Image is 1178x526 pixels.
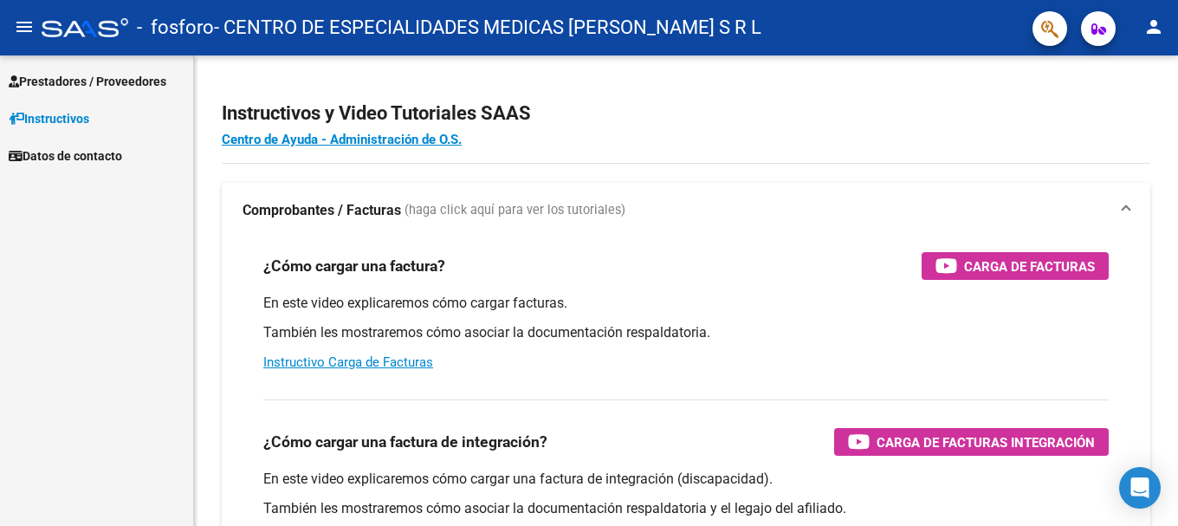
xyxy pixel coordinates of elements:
span: Carga de Facturas [964,256,1095,277]
div: Open Intercom Messenger [1119,467,1161,509]
mat-expansion-panel-header: Comprobantes / Facturas (haga click aquí para ver los tutoriales) [222,183,1150,238]
h2: Instructivos y Video Tutoriales SAAS [222,97,1150,130]
span: Prestadores / Proveedores [9,72,166,91]
p: En este video explicaremos cómo cargar una factura de integración (discapacidad). [263,470,1109,489]
button: Carga de Facturas [922,252,1109,280]
button: Carga de Facturas Integración [834,428,1109,456]
p: En este video explicaremos cómo cargar facturas. [263,294,1109,313]
strong: Comprobantes / Facturas [243,201,401,220]
span: - CENTRO DE ESPECIALIDADES MEDICAS [PERSON_NAME] S R L [214,9,761,47]
span: Datos de contacto [9,146,122,166]
span: Carga de Facturas Integración [877,432,1095,453]
h3: ¿Cómo cargar una factura? [263,254,445,278]
a: Centro de Ayuda - Administración de O.S. [222,132,462,147]
span: Instructivos [9,109,89,128]
p: También les mostraremos cómo asociar la documentación respaldatoria y el legajo del afiliado. [263,499,1109,518]
mat-icon: person [1143,16,1164,37]
span: - fosforo [137,9,214,47]
a: Instructivo Carga de Facturas [263,354,433,370]
p: También les mostraremos cómo asociar la documentación respaldatoria. [263,323,1109,342]
h3: ¿Cómo cargar una factura de integración? [263,430,547,454]
mat-icon: menu [14,16,35,37]
span: (haga click aquí para ver los tutoriales) [405,201,625,220]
